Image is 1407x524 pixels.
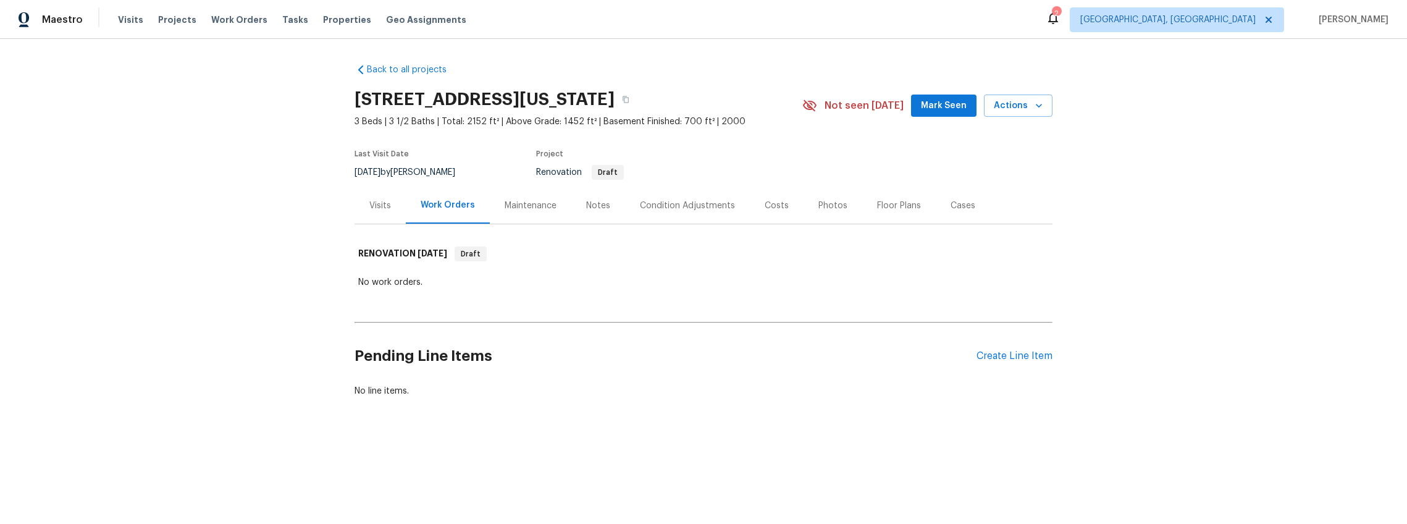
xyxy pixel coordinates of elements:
[355,93,615,106] h2: [STREET_ADDRESS][US_STATE]
[593,169,623,176] span: Draft
[355,327,976,385] h2: Pending Line Items
[1080,14,1256,26] span: [GEOGRAPHIC_DATA], [GEOGRAPHIC_DATA]
[877,200,921,212] div: Floor Plans
[994,98,1043,114] span: Actions
[386,14,466,26] span: Geo Assignments
[984,95,1052,117] button: Actions
[211,14,267,26] span: Work Orders
[765,200,789,212] div: Costs
[355,64,473,76] a: Back to all projects
[615,88,637,111] button: Copy Address
[1314,14,1388,26] span: [PERSON_NAME]
[323,14,371,26] span: Properties
[369,200,391,212] div: Visits
[825,99,904,112] span: Not seen [DATE]
[355,116,802,128] span: 3 Beds | 3 1/2 Baths | Total: 2152 ft² | Above Grade: 1452 ft² | Basement Finished: 700 ft² | 2000
[355,165,470,180] div: by [PERSON_NAME]
[355,234,1052,274] div: RENOVATION [DATE]Draft
[536,168,624,177] span: Renovation
[355,168,380,177] span: [DATE]
[421,199,475,211] div: Work Orders
[282,15,308,24] span: Tasks
[358,276,1049,289] div: No work orders.
[158,14,196,26] span: Projects
[118,14,143,26] span: Visits
[355,150,409,158] span: Last Visit Date
[976,350,1052,362] div: Create Line Item
[640,200,735,212] div: Condition Adjustments
[536,150,563,158] span: Project
[505,200,556,212] div: Maintenance
[418,249,447,258] span: [DATE]
[951,200,975,212] div: Cases
[921,98,967,114] span: Mark Seen
[911,95,976,117] button: Mark Seen
[1052,7,1060,20] div: 2
[456,248,485,260] span: Draft
[818,200,847,212] div: Photos
[42,14,83,26] span: Maestro
[358,247,447,261] h6: RENOVATION
[586,200,610,212] div: Notes
[355,385,1052,397] div: No line items.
